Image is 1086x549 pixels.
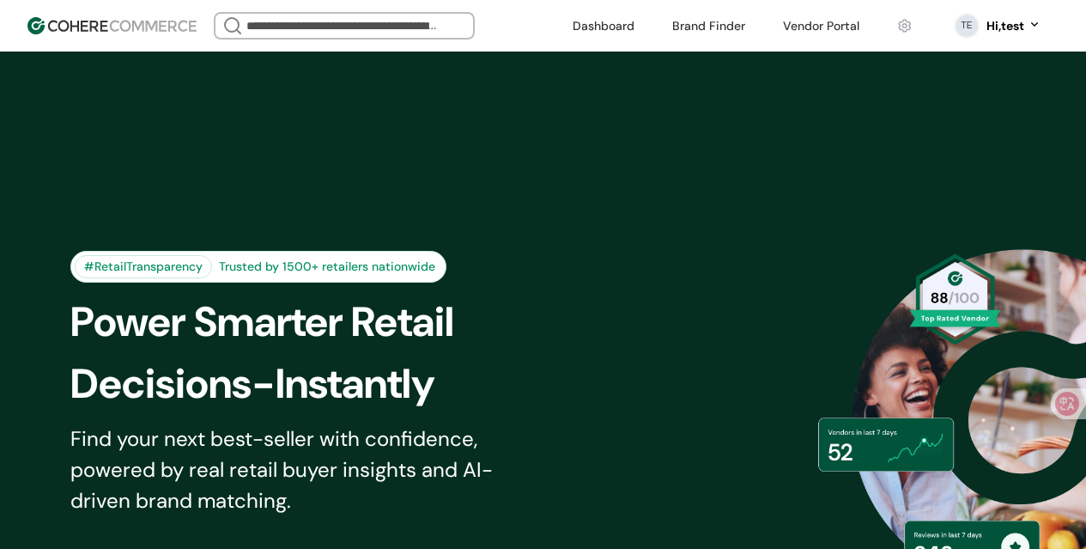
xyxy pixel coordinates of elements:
div: Find your next best-seller with confidence, powered by real retail buyer insights and AI-driven b... [70,424,540,516]
svg: 0 percent [954,13,980,39]
div: Hi, test [986,17,1024,35]
div: Power Smarter Retail [70,291,565,353]
button: Hi,test [986,17,1041,35]
div: Trusted by 1500+ retailers nationwide [212,258,442,276]
div: #RetailTransparency [75,255,212,278]
div: Decisions-Instantly [70,353,565,415]
img: Cohere Logo [27,17,197,34]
